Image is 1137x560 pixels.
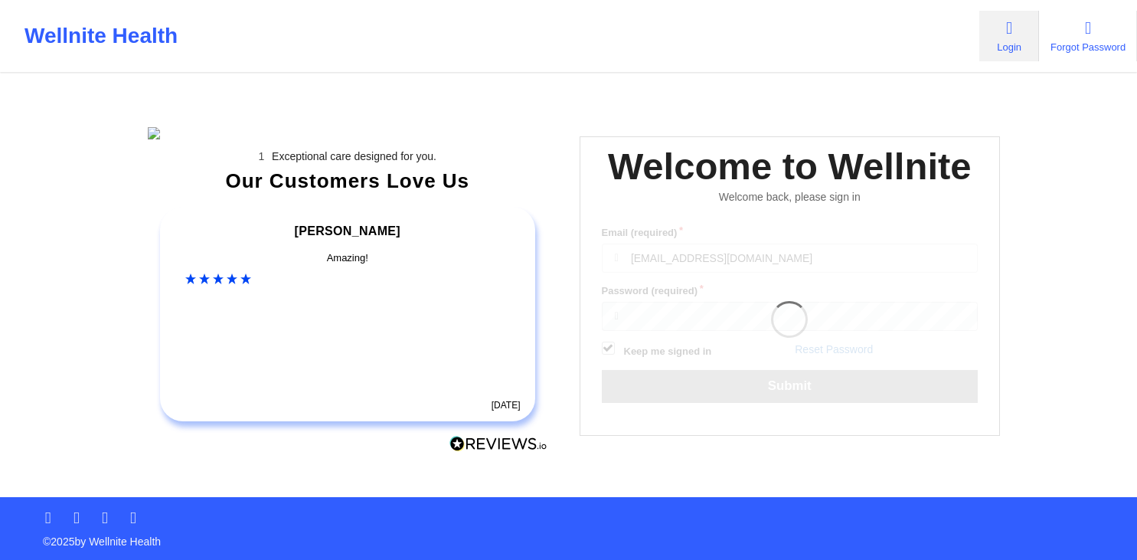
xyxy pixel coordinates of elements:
[591,191,989,204] div: Welcome back, please sign in
[979,11,1039,61] a: Login
[162,150,547,162] li: Exceptional care designed for you.
[1039,11,1137,61] a: Forgot Password
[148,173,547,188] div: Our Customers Love Us
[492,400,521,411] time: [DATE]
[32,523,1105,549] p: © 2025 by Wellnite Health
[148,127,547,139] img: wellnite-auth-hero_200.c722682e.png
[608,142,972,191] div: Welcome to Wellnite
[295,224,400,237] span: [PERSON_NAME]
[449,436,547,456] a: Reviews.io Logo
[449,436,547,452] img: Reviews.io Logo
[185,251,510,266] div: Amazing!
